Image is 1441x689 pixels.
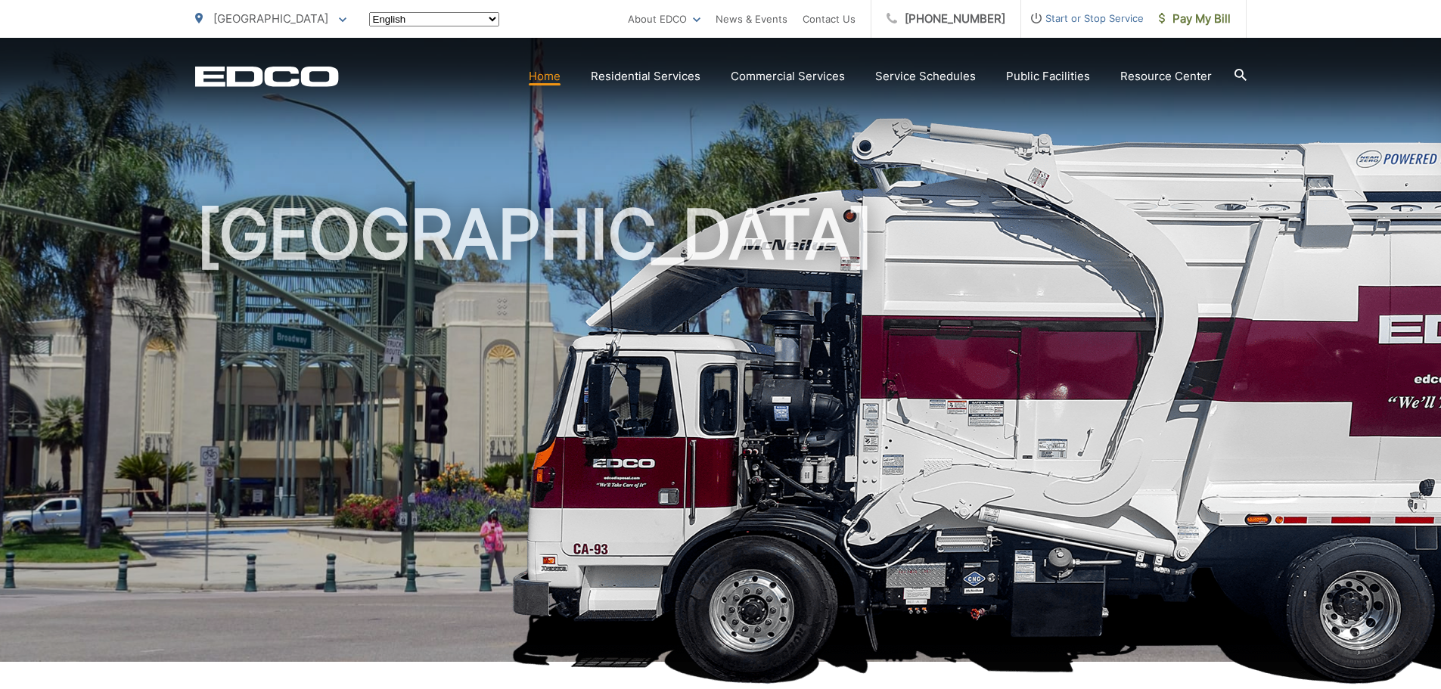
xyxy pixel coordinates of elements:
a: About EDCO [628,10,700,28]
span: [GEOGRAPHIC_DATA] [213,11,328,26]
a: News & Events [716,10,787,28]
h1: [GEOGRAPHIC_DATA] [195,197,1247,675]
select: Select a language [369,12,499,26]
a: Public Facilities [1006,67,1090,85]
span: Pay My Bill [1159,10,1231,28]
a: Resource Center [1120,67,1212,85]
a: Contact Us [803,10,856,28]
a: Service Schedules [875,67,976,85]
a: Home [529,67,561,85]
a: EDCD logo. Return to the homepage. [195,66,339,87]
a: Residential Services [591,67,700,85]
a: Commercial Services [731,67,845,85]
